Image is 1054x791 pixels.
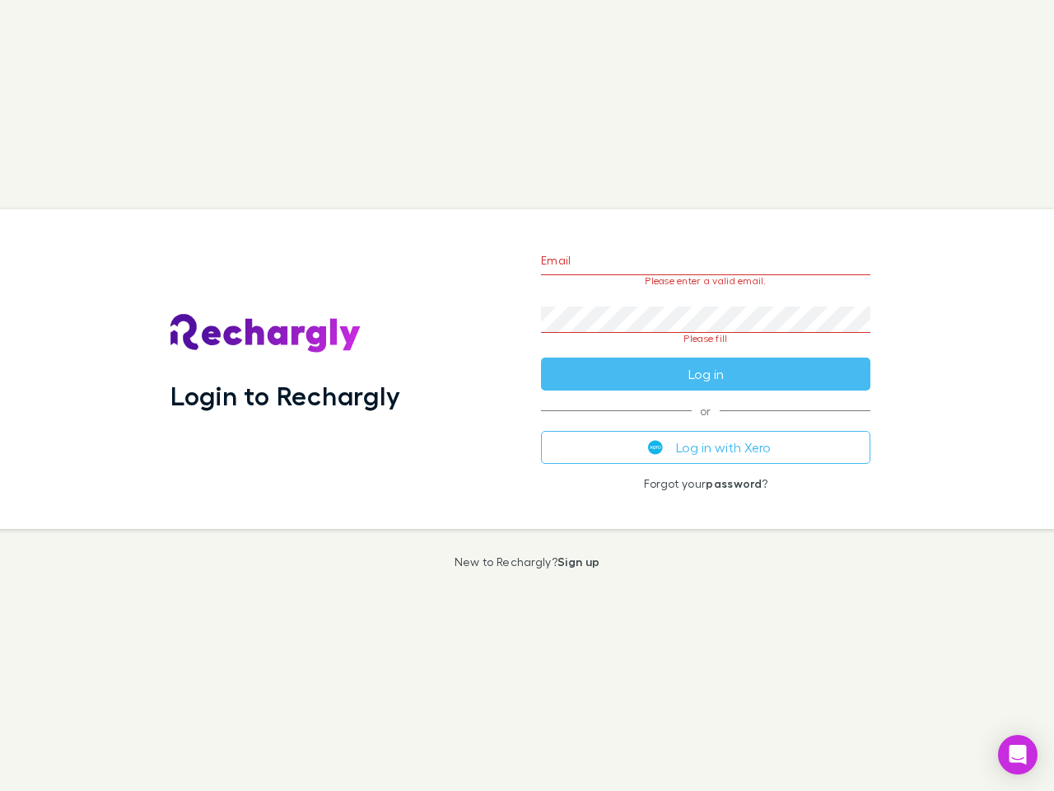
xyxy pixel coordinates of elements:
p: Forgot your ? [541,477,870,490]
p: New to Rechargly? [455,555,600,569]
p: Please fill [541,333,870,344]
a: Sign up [557,555,599,569]
h1: Login to Rechargly [170,380,400,411]
button: Log in with Xero [541,431,870,464]
p: Please enter a valid email. [541,275,870,287]
img: Rechargly's Logo [170,314,361,353]
div: Open Intercom Messenger [998,735,1038,775]
a: password [706,476,762,490]
span: or [541,410,870,411]
button: Log in [541,358,870,391]
img: Xero's logo [648,440,663,455]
